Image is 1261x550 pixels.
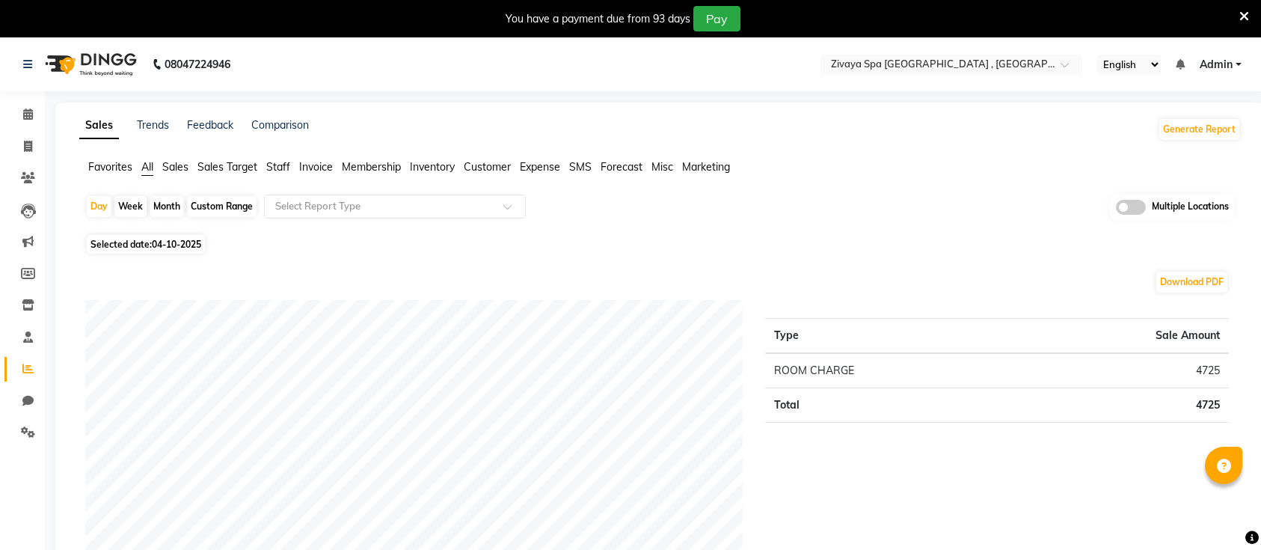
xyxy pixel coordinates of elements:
span: Favorites [88,160,132,174]
span: Staff [266,160,290,174]
div: Month [150,196,184,217]
span: 04-10-2025 [152,239,201,250]
th: Sale Amount [1017,318,1229,353]
span: Multiple Locations [1152,200,1229,215]
div: Week [114,196,147,217]
a: Feedback [187,118,233,132]
span: Misc [651,160,673,174]
div: Day [87,196,111,217]
span: All [141,160,153,174]
span: Forecast [601,160,642,174]
button: Pay [693,6,740,31]
button: Generate Report [1159,119,1239,140]
div: You have a payment due from 93 days [506,11,690,27]
span: Admin [1200,57,1233,73]
span: Invoice [299,160,333,174]
span: Customer [464,160,511,174]
span: Marketing [682,160,730,174]
a: Sales [79,112,119,139]
span: Membership [342,160,401,174]
td: ROOM CHARGE [765,353,1017,388]
img: logo [38,43,141,85]
th: Type [765,318,1017,353]
span: Selected date: [87,235,205,254]
a: Trends [137,118,169,132]
td: Total [765,388,1017,422]
span: Inventory [410,160,455,174]
td: 4725 [1017,353,1229,388]
span: SMS [569,160,592,174]
button: Download PDF [1156,272,1227,293]
div: Custom Range [187,196,257,217]
a: Comparison [251,118,309,132]
span: Sales [162,160,188,174]
span: Expense [520,160,560,174]
span: Sales Target [197,160,257,174]
b: 08047224946 [165,43,230,85]
td: 4725 [1017,388,1229,422]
